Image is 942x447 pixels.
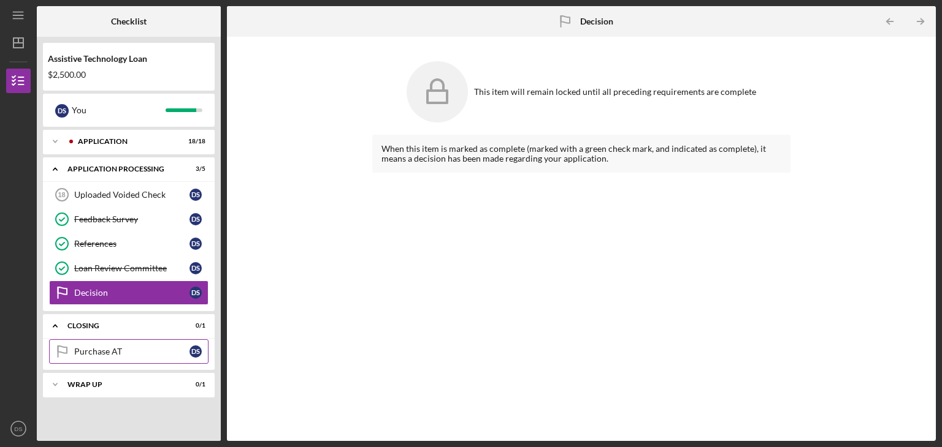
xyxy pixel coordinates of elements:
div: References [74,239,190,249]
a: DecisionDS [49,280,209,305]
a: Purchase ATDS [49,339,209,364]
div: D S [55,104,69,118]
div: Closing [67,322,175,329]
div: 18 / 18 [183,138,205,145]
div: D S [190,238,202,250]
div: Application Processing [67,165,175,173]
b: Checklist [111,17,147,26]
div: $2,500.00 [48,70,210,80]
div: D S [190,287,202,299]
div: Uploaded Voided Check [74,190,190,200]
div: Application [78,138,175,145]
button: DS [6,416,31,441]
div: Purchase AT [74,347,190,356]
a: Feedback SurveyDS [49,207,209,231]
div: D S [190,189,202,201]
div: Assistive Technology Loan [48,54,210,64]
div: Decision [74,288,190,298]
div: Wrap up [67,381,175,388]
a: Loan Review CommitteeDS [49,256,209,280]
div: Loan Review Committee [74,263,190,273]
div: This item will remain locked until all preceding requirements are complete [474,87,756,97]
b: Decision [580,17,613,26]
div: 0 / 1 [183,322,205,329]
div: You [72,100,166,121]
div: Feedback Survey [74,214,190,224]
a: 18Uploaded Voided CheckDS [49,182,209,207]
div: D S [190,213,202,225]
a: ReferencesDS [49,231,209,256]
div: When this item is marked as complete (marked with a green check mark, and indicated as complete),... [372,135,791,173]
div: D S [190,345,202,358]
div: 3 / 5 [183,165,205,173]
text: DS [14,426,22,432]
div: D S [190,262,202,274]
tspan: 18 [58,191,65,198]
div: 0 / 1 [183,381,205,388]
